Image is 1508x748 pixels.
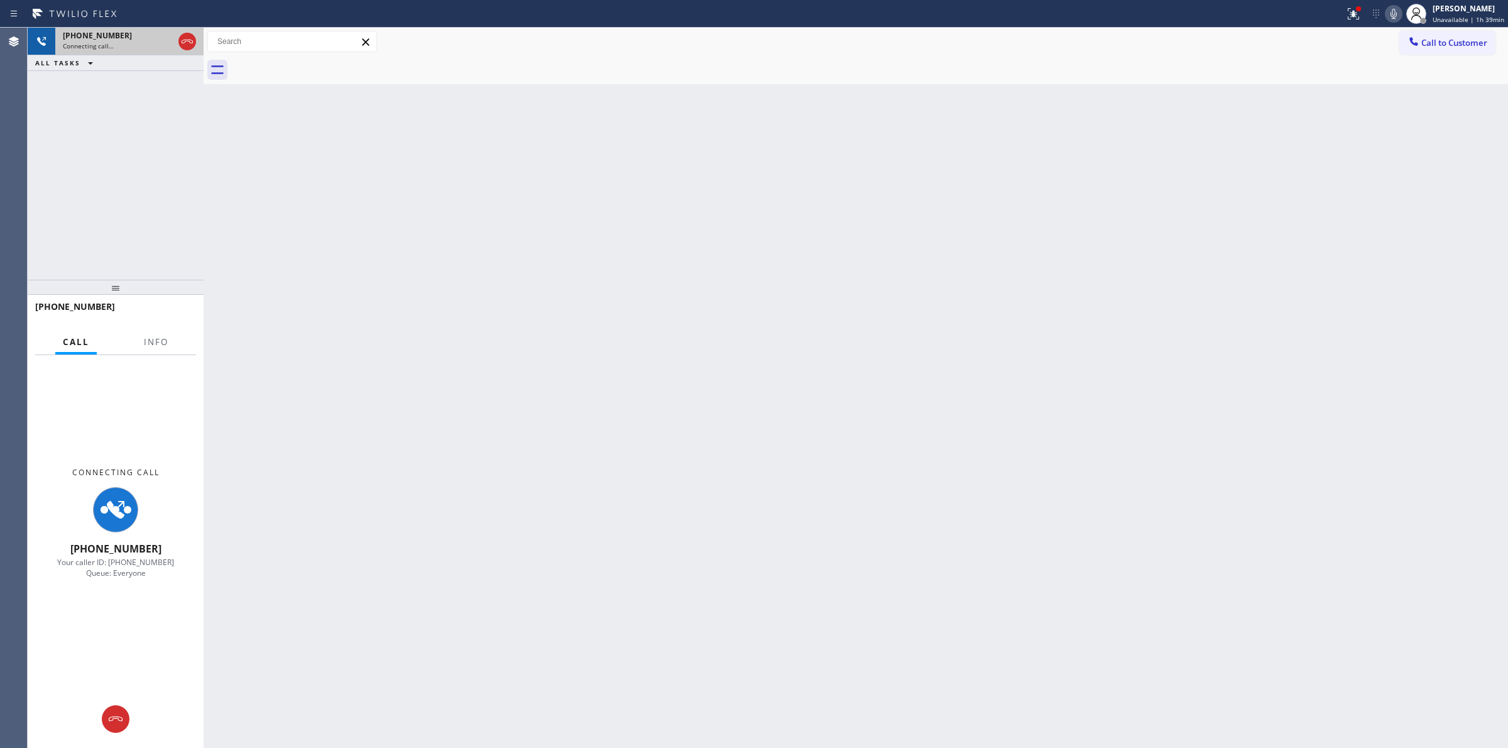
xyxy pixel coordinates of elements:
span: [PHONE_NUMBER] [35,300,115,312]
button: Hang up [178,33,196,50]
input: Search [208,31,376,52]
div: [PERSON_NAME] [1433,3,1504,14]
span: [PHONE_NUMBER] [70,542,161,556]
button: Mute [1385,5,1402,23]
button: Call [55,330,97,355]
span: Connecting call… [63,41,114,50]
span: Your caller ID: [PHONE_NUMBER] Queue: Everyone [57,557,174,578]
span: Call to Customer [1421,37,1487,48]
span: Connecting Call [72,467,160,478]
span: Call [63,336,89,348]
span: Unavailable | 1h 39min [1433,15,1504,24]
button: Call to Customer [1399,31,1495,55]
span: ALL TASKS [35,58,80,67]
button: ALL TASKS [28,55,106,70]
span: [PHONE_NUMBER] [63,30,132,41]
button: Info [136,330,176,355]
button: Hang up [102,705,129,733]
span: Info [144,336,168,348]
